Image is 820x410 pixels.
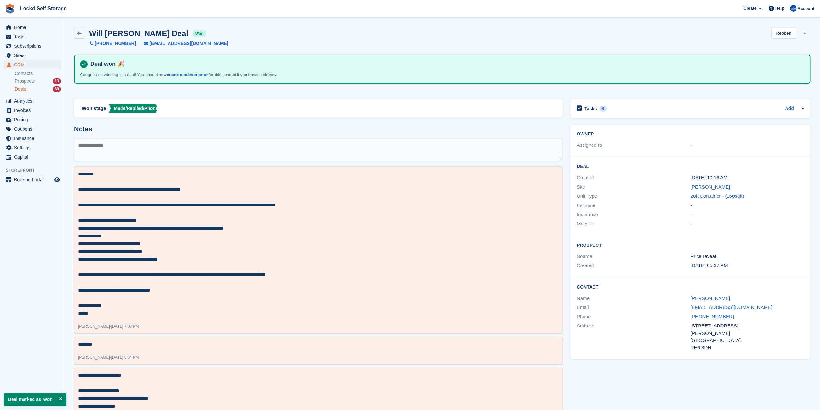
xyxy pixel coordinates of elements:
a: menu [3,96,61,105]
span: won [193,30,206,37]
div: - [690,211,804,218]
div: Move-in [577,220,690,228]
div: Assigned to [577,142,690,149]
div: [GEOGRAPHIC_DATA] [690,337,804,344]
div: Source [577,253,690,260]
h4: Deal won 🎉 [88,60,805,68]
a: menu [3,134,61,143]
a: menu [3,143,61,152]
span: Account [797,5,814,12]
a: menu [3,51,61,60]
span: Home [14,23,53,32]
span: Tasks [14,32,53,41]
p: Deal marked as 'won' [4,393,66,406]
a: Contacts [15,70,61,76]
a: menu [3,153,61,162]
span: Help [775,5,784,12]
h2: Will [PERSON_NAME] Deal [89,29,188,38]
div: [DATE] 05:37 PM [690,262,804,269]
div: Insurance [577,211,690,218]
a: Deals 69 [15,86,61,93]
a: menu [3,32,61,41]
span: Analytics [14,96,53,105]
span: Sites [14,51,53,60]
a: Add [785,105,794,113]
div: - [690,142,804,149]
span: Pricing [14,115,53,124]
h2: Deal [577,163,804,169]
p: Congrats on winning this deal! You should now for this contact if you haven't already. [80,72,305,78]
h2: Owner [577,132,804,137]
span: [PHONE_NUMBER] [95,40,136,47]
a: Reopen [771,28,796,38]
div: Estimate [577,202,690,209]
div: 20ft Contact Made/Replied/Phoned Back [114,98,161,119]
div: Created [577,174,690,182]
span: Storefront [6,167,64,174]
a: [PERSON_NAME] [690,184,730,190]
a: Lockd Self Storage [17,3,69,14]
img: stora-icon-8386f47178a22dfd0bd8f6a31ec36ba5ce8667c1dd55bd0f319d3a0aa187defe.svg [5,4,15,14]
div: Created [577,262,690,269]
a: menu [3,175,61,184]
h2: Tasks [584,106,597,112]
div: Phone [577,313,690,321]
span: Settings [14,143,53,152]
span: [DATE] 5:54 PM [111,355,139,360]
span: [DATE] 7:08 PM [111,324,139,329]
div: - [690,220,804,228]
div: 13 [53,78,61,84]
div: - [78,324,139,329]
span: Won [82,105,92,112]
span: Insurance [14,134,53,143]
div: Email [577,304,690,311]
div: [STREET_ADDRESS] [690,322,804,330]
a: 20ft Container - (160sqft) [690,193,744,199]
a: [EMAIL_ADDRESS][DOMAIN_NAME] [136,40,228,47]
span: Booking Portal [14,175,53,184]
a: [EMAIL_ADDRESS][DOMAIN_NAME] [690,305,772,310]
div: Site [577,184,690,191]
div: - [690,202,804,209]
span: stage [93,105,106,112]
div: [PERSON_NAME] [690,330,804,337]
a: menu [3,42,61,51]
a: menu [3,125,61,134]
span: Subscriptions [14,42,53,51]
div: 0 [599,106,607,112]
span: [PERSON_NAME] [78,355,110,360]
a: menu [3,23,61,32]
img: Jonny Bleach [790,5,796,12]
a: menu [3,60,61,69]
span: [PERSON_NAME] [78,324,110,329]
a: create a subscription [167,72,209,77]
span: Coupons [14,125,53,134]
a: menu [3,106,61,115]
span: Deals [15,86,26,92]
div: RH6 8DH [690,344,804,352]
div: [DATE] 10:16 AM [690,174,804,182]
span: Prospects [15,78,35,84]
span: Capital [14,153,53,162]
span: CRM [14,60,53,69]
div: Price reveal [690,253,804,260]
a: Preview store [53,176,61,184]
a: menu [3,115,61,124]
div: 69 [53,86,61,92]
div: - [78,355,139,360]
h2: Notes [74,125,563,133]
div: Unit Type [577,193,690,200]
h2: Prospect [577,242,804,248]
a: [PHONE_NUMBER] [690,314,734,319]
span: [EMAIL_ADDRESS][DOMAIN_NAME] [150,40,228,47]
div: Name [577,295,690,302]
span: Invoices [14,106,53,115]
a: Prospects 13 [15,78,61,85]
a: [PHONE_NUMBER] [90,40,136,47]
div: Address [577,322,690,351]
a: [PERSON_NAME] [690,295,730,301]
span: Create [743,5,756,12]
h2: Contact [577,284,804,290]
